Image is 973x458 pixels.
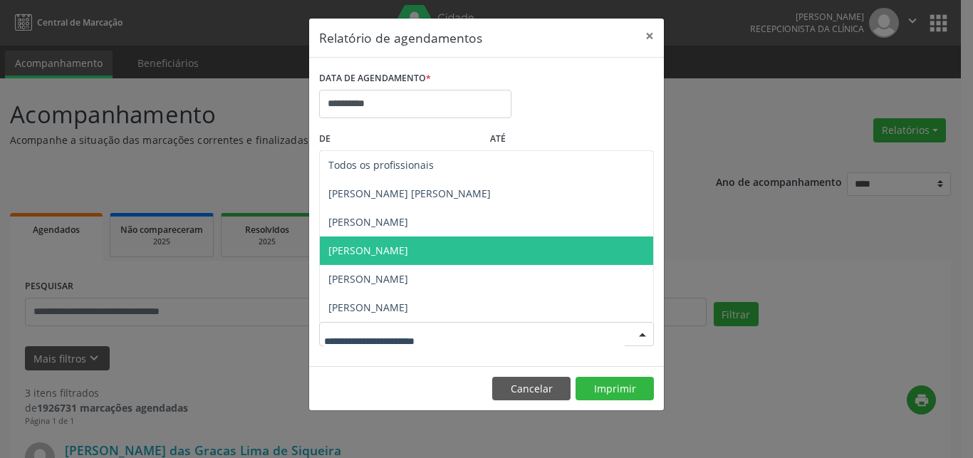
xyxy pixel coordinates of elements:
span: [PERSON_NAME] [328,272,408,286]
label: DATA DE AGENDAMENTO [319,68,431,90]
span: [PERSON_NAME] [328,215,408,229]
button: Cancelar [492,377,571,401]
span: Todos os profissionais [328,158,434,172]
span: [PERSON_NAME] [328,244,408,257]
span: [PERSON_NAME] [328,301,408,314]
button: Close [635,19,664,53]
label: De [319,128,483,150]
span: [PERSON_NAME] [PERSON_NAME] [328,187,491,200]
label: ATÉ [490,128,654,150]
h5: Relatório de agendamentos [319,28,482,47]
button: Imprimir [576,377,654,401]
